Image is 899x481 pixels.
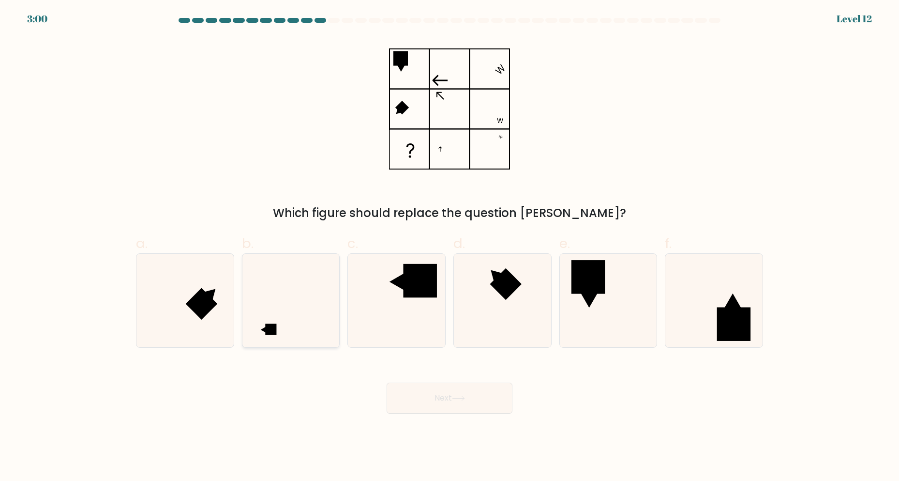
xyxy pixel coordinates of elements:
div: Level 12 [837,12,872,26]
button: Next [387,383,512,414]
span: d. [453,234,465,253]
span: b. [242,234,254,253]
div: 3:00 [27,12,47,26]
span: a. [136,234,148,253]
div: Which figure should replace the question [PERSON_NAME]? [142,204,757,222]
span: e. [559,234,570,253]
span: f. [665,234,672,253]
span: c. [347,234,358,253]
